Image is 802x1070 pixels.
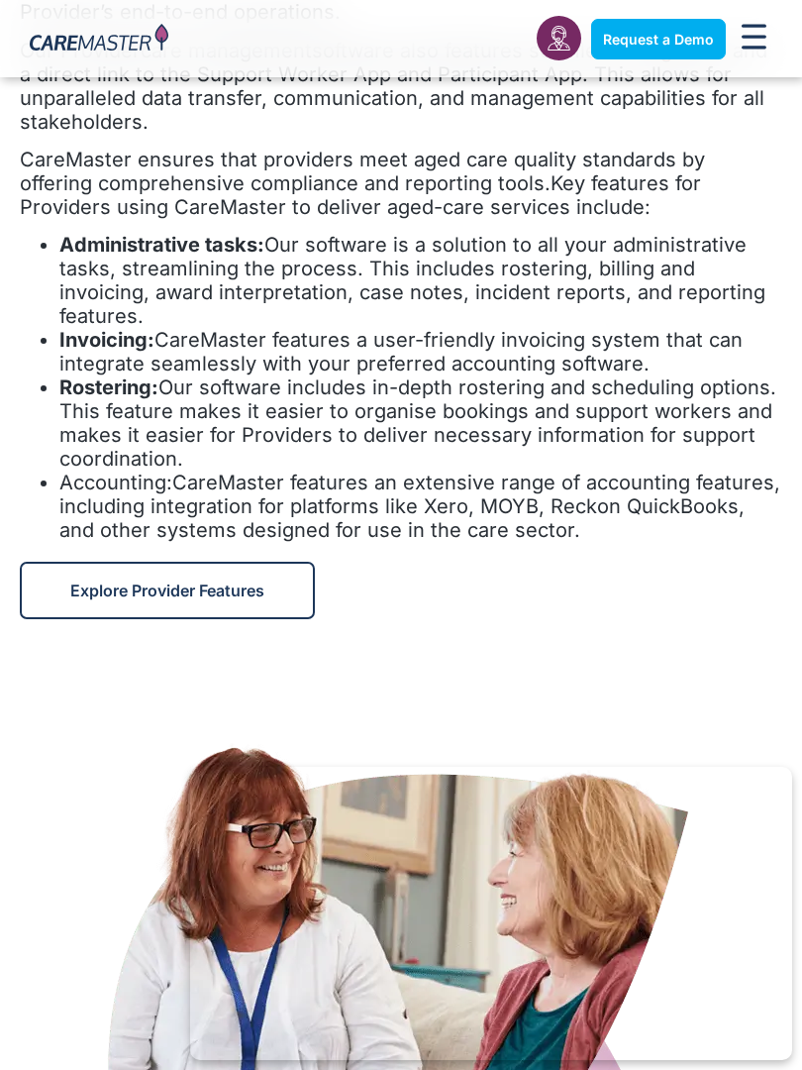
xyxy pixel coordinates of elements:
[59,328,743,375] span: CareMaster features a user-friendly invoicing system that can integrate seamlessly with your pref...
[591,19,726,59] a: Request a Demo
[20,148,782,219] p: CareMaster ensures that providers meet aged care quality standards by offering comprehensive comp...
[59,233,264,257] b: Administrative tasks:
[59,471,172,494] b: Accounting:
[70,581,264,600] span: Explore Provider Features
[20,39,767,134] span: software also features seamless integration and a direct link to the Support Worker App and Parti...
[59,328,154,352] b: Invoicing:
[20,39,782,134] p: care management
[30,24,168,54] img: CareMaster Logo
[59,233,765,328] span: Our software is a solution to all your administrative tasks, streamlining the process. This inclu...
[59,375,776,471] span: Our software includes in-depth rostering and scheduling options. This feature makes it easier to ...
[20,171,701,219] span: Key features for Providers using CareMaster to deliver aged-care services include:
[603,31,714,48] span: Request a Demo
[59,471,782,542] li: CareMaster features an extensive range of accounting features, including integration for platform...
[59,375,158,399] b: Rostering:
[736,18,773,60] div: Menu Toggle
[190,767,792,1060] iframe: Popup CTA
[20,562,315,619] a: Explore Provider Features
